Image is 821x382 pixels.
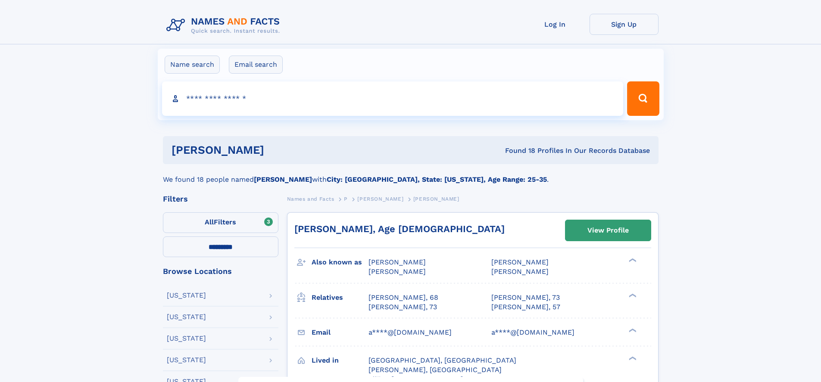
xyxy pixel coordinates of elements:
[312,325,368,340] h3: Email
[491,293,560,302] a: [PERSON_NAME], 73
[312,353,368,368] h3: Lived in
[587,221,629,240] div: View Profile
[229,56,283,74] label: Email search
[368,366,502,374] span: [PERSON_NAME], [GEOGRAPHIC_DATA]
[294,224,505,234] a: [PERSON_NAME], Age [DEMOGRAPHIC_DATA]
[368,258,426,266] span: [PERSON_NAME]
[165,56,220,74] label: Name search
[357,193,403,204] a: [PERSON_NAME]
[384,146,650,155] div: Found 18 Profiles In Our Records Database
[521,14,590,35] a: Log In
[163,212,278,233] label: Filters
[357,196,403,202] span: [PERSON_NAME]
[413,196,459,202] span: [PERSON_NAME]
[368,302,437,312] a: [PERSON_NAME], 73
[167,292,206,299] div: [US_STATE]
[491,302,560,312] a: [PERSON_NAME], 57
[312,290,368,305] h3: Relatives
[167,357,206,363] div: [US_STATE]
[491,258,549,266] span: [PERSON_NAME]
[172,145,385,155] h1: [PERSON_NAME]
[491,267,549,276] span: [PERSON_NAME]
[167,314,206,320] div: [US_STATE]
[163,164,659,185] div: We found 18 people named with .
[205,218,214,226] span: All
[627,81,659,116] button: Search Button
[368,356,516,364] span: [GEOGRAPHIC_DATA], [GEOGRAPHIC_DATA]
[162,81,624,116] input: search input
[368,293,438,302] a: [PERSON_NAME], 68
[590,14,659,35] a: Sign Up
[627,327,637,333] div: ❯
[167,335,206,342] div: [US_STATE]
[163,14,287,37] img: Logo Names and Facts
[287,193,334,204] a: Names and Facts
[254,175,312,183] b: [PERSON_NAME]
[627,258,637,263] div: ❯
[627,292,637,298] div: ❯
[344,193,348,204] a: P
[312,255,368,270] h3: Also known as
[627,355,637,361] div: ❯
[565,220,651,241] a: View Profile
[327,175,547,183] b: City: [GEOGRAPHIC_DATA], State: [US_STATE], Age Range: 25-35
[163,195,278,203] div: Filters
[368,267,426,276] span: [PERSON_NAME]
[163,267,278,275] div: Browse Locations
[344,196,348,202] span: P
